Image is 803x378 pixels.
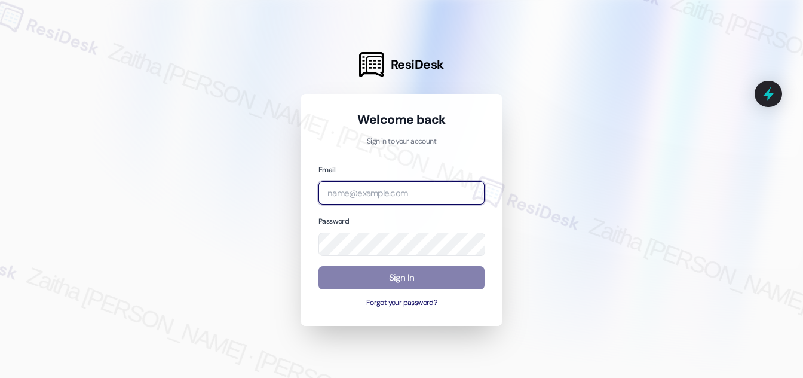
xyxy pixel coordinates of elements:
img: ResiDesk Logo [359,52,384,77]
button: Forgot your password? [318,298,485,309]
label: Email [318,165,335,175]
button: Sign In [318,266,485,289]
label: Password [318,217,349,226]
span: ResiDesk [391,56,444,73]
p: Sign in to your account [318,136,485,147]
h1: Welcome back [318,111,485,128]
input: name@example.com [318,181,485,205]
